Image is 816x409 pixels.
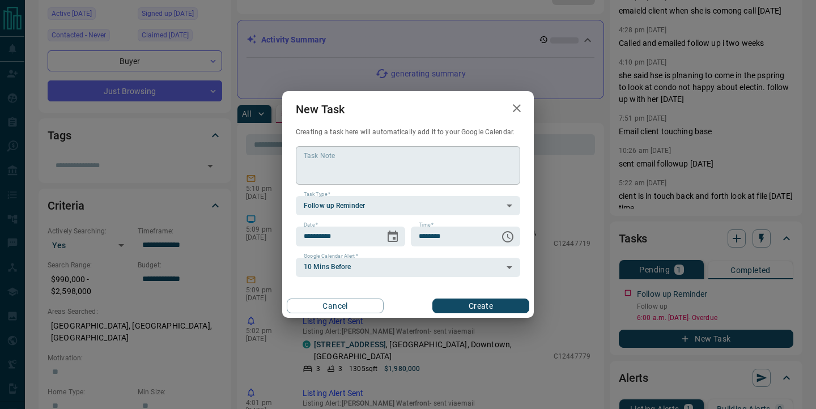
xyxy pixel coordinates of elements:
[496,225,519,248] button: Choose time, selected time is 6:00 AM
[432,299,529,313] button: Create
[304,221,318,229] label: Date
[296,127,520,137] p: Creating a task here will automatically add it to your Google Calendar.
[381,225,404,248] button: Choose date, selected date is Oct 15, 2025
[304,191,330,198] label: Task Type
[296,258,520,277] div: 10 Mins Before
[296,196,520,215] div: Follow up Reminder
[304,253,358,260] label: Google Calendar Alert
[419,221,433,229] label: Time
[282,91,358,127] h2: New Task
[287,299,384,313] button: Cancel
